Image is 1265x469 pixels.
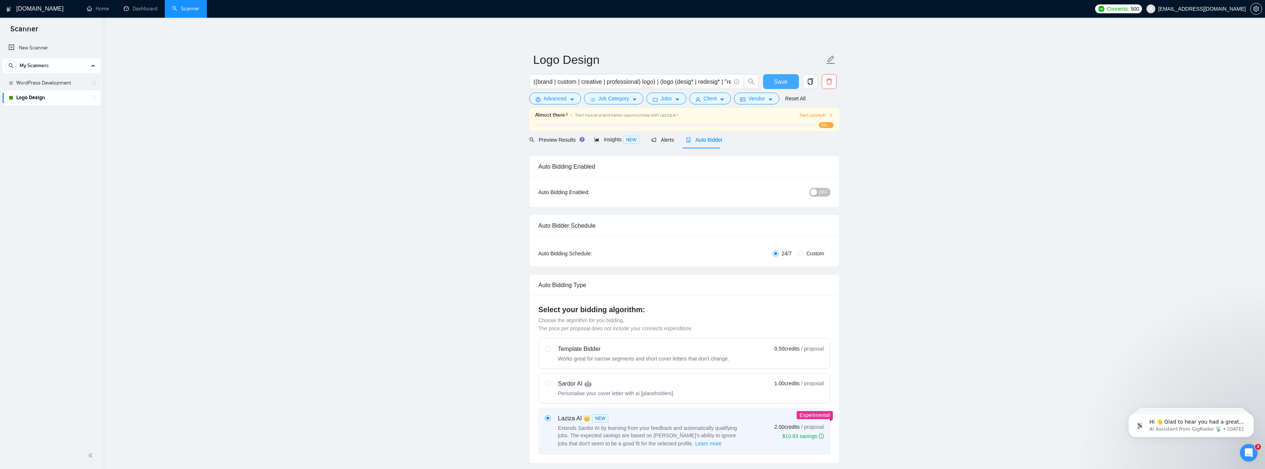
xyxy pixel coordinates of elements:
[6,3,11,15] img: logo
[539,188,636,196] div: Auto Bidding Enabled:
[801,345,824,352] span: / proposal
[579,136,585,143] div: Tooltip anchor
[653,97,658,102] span: folder
[801,380,824,387] span: / proposal
[575,113,678,118] span: Train now and land better opportunities with Laziza AI !
[558,390,673,397] div: Personalise your cover letter with ai [placeholders]
[803,74,818,89] button: copy
[819,122,834,128] span: 0%
[5,60,17,72] button: search
[91,95,97,101] span: holder
[558,355,729,362] div: Works great for narrow segments and short cover letters that don't change.
[558,425,737,446] span: Extends Sardor AI by learning from your feedback and automatically qualifying jobs. The expected ...
[590,97,595,102] span: bars
[534,77,731,86] input: Search Freelance Jobs...
[529,137,534,142] span: search
[719,97,725,102] span: caret-down
[782,432,824,440] div: $10.83 savings
[558,345,729,354] div: Template Bidder
[651,137,656,142] span: notification
[570,97,575,102] span: caret-down
[1107,5,1129,13] span: Connects:
[744,78,758,85] span: search
[539,275,830,296] div: Auto Bidding Type
[704,94,717,103] span: Client
[826,55,835,65] span: edit
[87,6,109,12] a: homeHome
[695,439,722,448] span: Learn more
[3,41,100,55] li: New Scanner
[529,93,581,104] button: settingAdvancedcaret-down
[819,188,828,196] span: OFF
[763,74,799,89] button: Save
[594,137,639,142] span: Insights
[536,97,541,102] span: setting
[539,156,830,177] div: Auto Bidding Enabled
[689,93,731,104] button: userClientcaret-down
[799,112,833,119] button: Train Laziza AI
[539,317,693,331] span: Choose the algorithm for you bidding. The price per proposal does not include your connects expen...
[3,58,100,105] li: My Scanners
[768,97,773,102] span: caret-down
[819,434,824,439] span: info-circle
[803,249,827,258] span: Custom
[8,41,95,55] a: New Scanner
[822,78,836,85] span: delete
[1098,6,1104,12] img: upwork-logo.png
[4,24,44,39] span: Scanner
[1250,6,1262,12] a: setting
[785,94,806,103] a: Reset All
[558,414,743,423] div: Laziza AI
[779,249,794,258] span: 24/7
[594,137,599,142] span: area-chart
[646,93,686,104] button: folderJobscaret-down
[822,74,837,89] button: delete
[801,423,824,431] span: / proposal
[1251,6,1262,12] span: setting
[583,414,591,423] span: 👑
[1240,444,1258,462] iframe: Intercom live chat
[744,74,759,89] button: search
[775,423,800,431] span: 2.00 credits
[6,63,17,68] span: search
[748,94,765,103] span: Vendor
[32,21,127,79] span: Hi 👋 Glad to hear you had a great experience with us! 🙌 ​ Could you spare 20 seconds to leave a r...
[686,137,691,142] span: robot
[20,58,49,73] span: My Scanners
[734,79,739,84] span: info-circle
[91,80,97,86] span: holder
[1250,3,1262,15] button: setting
[651,137,674,143] span: Alerts
[623,136,639,144] span: NEW
[740,97,745,102] span: idcard
[558,379,673,388] div: Sardor AI 🤖
[535,111,568,119] span: Almost there !
[1117,397,1265,449] iframe: Intercom notifications message
[686,137,722,143] span: Auto Bidder
[533,51,824,69] input: Scanner name...
[539,304,830,315] h4: Select your bidding algorithm:
[592,414,608,423] span: NEW
[661,94,672,103] span: Jobs
[544,94,567,103] span: Advanced
[695,97,701,102] span: user
[803,78,817,85] span: copy
[16,76,86,90] a: WordPress Development
[32,28,127,35] p: Message from AI Assistant from GigRadar 📡, sent 1d ago
[775,345,800,353] span: 0.50 credits
[775,379,800,387] span: 1.00 credits
[88,452,95,459] span: double-left
[734,93,779,104] button: idcardVendorcaret-down
[829,113,833,117] span: right
[1148,6,1153,11] span: user
[16,90,86,105] a: Logo Design
[675,97,680,102] span: caret-down
[539,215,830,236] div: Auto Bidder Schedule
[1131,5,1139,13] span: 500
[774,77,787,86] span: Save
[529,137,582,143] span: Preview Results
[1255,444,1261,450] span: 3
[539,249,636,258] div: Auto Bidding Schedule:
